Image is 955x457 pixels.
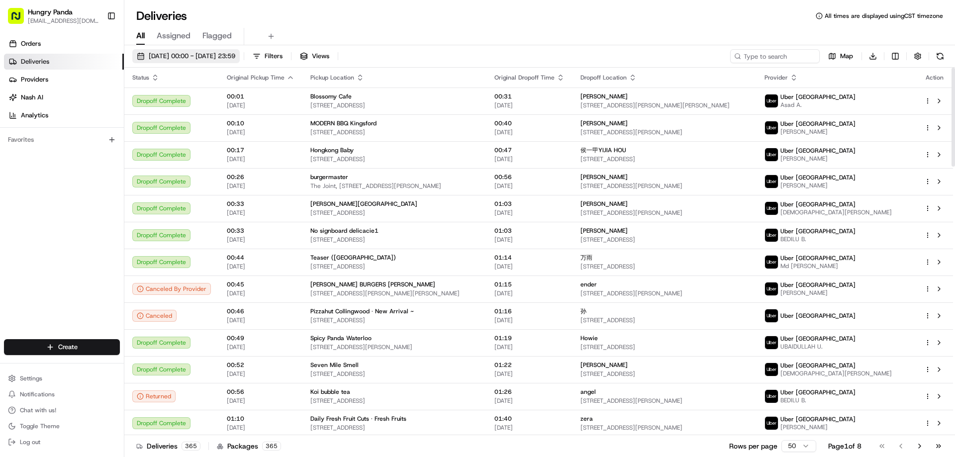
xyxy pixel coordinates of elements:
span: [PERSON_NAME] [780,155,856,163]
span: 00:10 [227,119,294,127]
div: Page 1 of 8 [828,441,861,451]
span: [STREET_ADDRESS] [310,236,478,244]
span: [DATE] [227,236,294,244]
span: Deliveries [21,57,49,66]
span: [DATE] [227,155,294,163]
p: Welcome 👋 [10,40,181,56]
span: 00:33 [227,200,294,208]
button: Settings [4,371,120,385]
span: [STREET_ADDRESS] [580,316,749,324]
button: Canceled By Provider [132,283,211,295]
span: Analytics [21,111,48,120]
img: uber-new-logo.jpeg [765,390,778,403]
button: Returned [132,390,176,402]
span: Knowledge Base [20,222,76,232]
span: All times are displayed using CST timezone [825,12,943,20]
img: uber-new-logo.jpeg [765,202,778,215]
span: Spicy Panda Waterloo [310,334,372,342]
img: uber-new-logo.jpeg [765,94,778,107]
span: [DATE] [227,316,294,324]
span: Uber [GEOGRAPHIC_DATA] [780,93,856,101]
img: uber-new-logo.jpeg [765,148,778,161]
span: [PERSON_NAME] [780,423,856,431]
span: [DATE] [494,263,565,271]
span: Log out [20,438,40,446]
img: uber-new-logo.jpeg [765,256,778,269]
span: Nash AI [21,93,43,102]
span: Md [PERSON_NAME] [780,262,856,270]
span: [DATE] [494,316,565,324]
span: [DATE] [227,209,294,217]
span: 00:01 [227,92,294,100]
span: Toggle Theme [20,422,60,430]
span: 00:52 [227,361,294,369]
span: No signboard delicacie1 [310,227,379,235]
span: Blossomy Cafe [310,92,352,100]
span: [STREET_ADDRESS] [580,263,749,271]
button: Hungry Panda[EMAIL_ADDRESS][DOMAIN_NAME] [4,4,103,28]
span: Settings [20,374,42,382]
span: Providers [21,75,48,84]
span: [EMAIL_ADDRESS][DOMAIN_NAME] [28,17,99,25]
span: [DATE] [494,101,565,109]
span: [PERSON_NAME] [780,289,856,297]
span: Dropoff Location [580,74,627,82]
span: [STREET_ADDRESS] [310,424,478,432]
span: 01:03 [494,227,565,235]
span: [DATE] [227,397,294,405]
span: 00:47 [494,146,565,154]
span: [STREET_ADDRESS][PERSON_NAME] [580,182,749,190]
span: [STREET_ADDRESS] [580,343,749,351]
span: Howie [580,334,598,342]
span: Create [58,343,78,352]
button: See all [154,127,181,139]
span: Uber [GEOGRAPHIC_DATA] [780,335,856,343]
span: 00:26 [227,173,294,181]
span: [DATE] 00:00 - [DATE] 23:59 [149,52,235,61]
span: [PERSON_NAME] [31,181,81,189]
span: 01:16 [494,307,565,315]
span: [STREET_ADDRESS] [310,209,478,217]
span: [PERSON_NAME] [580,361,628,369]
span: Notifications [20,390,55,398]
img: uber-new-logo.jpeg [765,229,778,242]
a: Deliveries [4,54,124,70]
img: uber-new-logo.jpeg [765,309,778,322]
span: Uber [GEOGRAPHIC_DATA] [780,415,856,423]
span: [DEMOGRAPHIC_DATA][PERSON_NAME] [780,369,892,377]
span: [DEMOGRAPHIC_DATA][PERSON_NAME] [780,208,892,216]
div: Favorites [4,132,120,148]
span: 8月15日 [38,154,62,162]
h1: Deliveries [136,8,187,24]
span: Filters [265,52,283,61]
span: Uber [GEOGRAPHIC_DATA] [780,174,856,182]
div: 365 [262,442,281,451]
span: Uber [GEOGRAPHIC_DATA] [780,254,856,262]
span: Uber [GEOGRAPHIC_DATA] [780,200,856,208]
img: 1736555255976-a54dd68f-1ca7-489b-9aae-adbdc363a1c4 [20,182,28,189]
div: We're available if you need us! [45,105,137,113]
span: Koi bubble tea [310,388,350,396]
a: Powered byPylon [70,246,120,254]
span: [PERSON_NAME][GEOGRAPHIC_DATA] [310,200,417,208]
span: Pickup Location [310,74,354,82]
span: [STREET_ADDRESS][PERSON_NAME] [580,209,749,217]
span: Uber [GEOGRAPHIC_DATA] [780,120,856,128]
span: Provider [764,74,788,82]
span: Uber [GEOGRAPHIC_DATA] [780,362,856,369]
span: [STREET_ADDRESS] [310,316,478,324]
button: Notifications [4,387,120,401]
span: MODERN BBQ Kingsford [310,119,377,127]
span: [STREET_ADDRESS][PERSON_NAME] [580,397,749,405]
img: Asif Zaman Khan [10,172,26,187]
span: Assigned [157,30,191,42]
span: [DATE] [494,128,565,136]
span: 万雨 [580,254,592,262]
a: Orders [4,36,124,52]
button: Hungry Panda [28,7,73,17]
span: Daily Fresh Fruit Cuts · Fresh Fruits [310,415,406,423]
span: UBAIDULLAH U. [780,343,856,351]
img: uber-new-logo.jpeg [765,417,778,430]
